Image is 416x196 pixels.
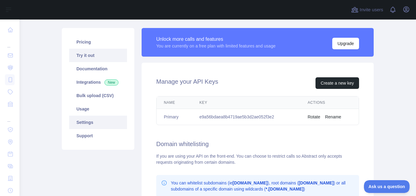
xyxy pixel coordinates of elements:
[360,6,383,13] span: Invite users
[156,43,276,49] div: You are currently on a free plan with limited features and usage
[69,89,127,102] a: Bulk upload (CSV)
[192,96,301,109] th: Key
[171,180,354,192] p: You can whitelist subdomains (ie ), root domains ( ) or all subdomains of a specific domain using...
[364,180,410,193] iframe: Toggle Customer Support
[5,111,15,123] div: ...
[69,116,127,129] a: Settings
[300,96,359,109] th: Actions
[157,96,192,109] th: Name
[350,5,384,15] button: Invite users
[156,36,276,43] div: Unlock more calls and features
[69,49,127,62] a: Try it out
[325,114,341,120] button: Rename
[69,62,127,75] a: Documentation
[69,129,127,142] a: Support
[104,79,118,86] span: New
[69,102,127,116] a: Usage
[308,114,320,120] button: Rotate
[233,180,268,185] b: [DOMAIN_NAME]
[266,187,303,191] b: *.[DOMAIN_NAME]
[157,109,192,125] td: Primary
[299,180,334,185] b: [DOMAIN_NAME]
[156,153,359,165] div: If you are using your API on the front-end. You can choose to restrict calls so Abstract only acc...
[5,37,15,49] div: ...
[69,75,127,89] a: Integrations New
[316,77,359,89] button: Create a new key
[192,109,301,125] td: e9a56bdaea8b4719ae5b3d2ae052f3e2
[69,35,127,49] a: Pricing
[332,38,359,49] button: Upgrade
[156,77,218,89] h2: Manage your API Keys
[156,140,359,148] h2: Domain whitelisting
